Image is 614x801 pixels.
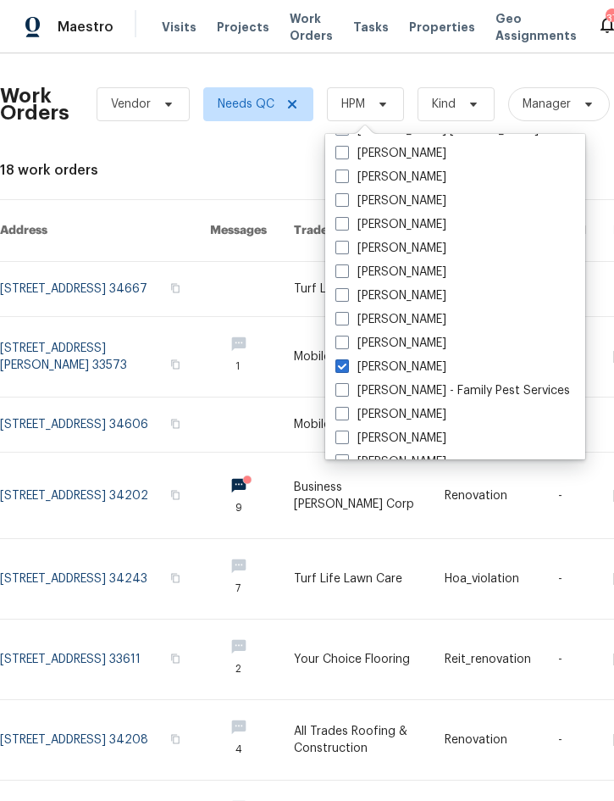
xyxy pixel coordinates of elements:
label: [PERSON_NAME] [335,359,446,375]
button: Copy Address [168,570,183,586]
td: - [545,700,600,781]
span: Needs QC [218,96,274,113]
label: [PERSON_NAME] [335,192,446,209]
label: [PERSON_NAME] [335,453,446,470]
label: [PERSON_NAME] [335,264,446,281]
th: Messages [196,200,280,262]
span: HPM [341,96,365,113]
td: - [545,620,600,700]
button: Copy Address [168,487,183,503]
label: [PERSON_NAME] - Family Pest Services [335,382,570,399]
span: Work Orders [290,10,333,44]
span: Geo Assignments [495,10,577,44]
td: Mobile Villa Properties [280,317,430,398]
span: Projects [217,19,269,36]
td: Turf Life Lawn Care [280,539,430,620]
td: Your Choice Flooring [280,620,430,700]
td: Hoa_violation [431,539,545,620]
button: Copy Address [168,651,183,666]
button: Copy Address [168,357,183,372]
td: All Trades Roofing & Construction [280,700,430,781]
label: [PERSON_NAME] [335,430,446,447]
label: [PERSON_NAME] [335,145,446,162]
label: [PERSON_NAME] [335,287,446,304]
label: [PERSON_NAME] [335,216,446,233]
td: Turf Life Lawn Care [280,262,430,317]
td: - [545,453,600,539]
span: Tasks [353,21,389,33]
td: Renovation [431,453,545,539]
td: Reit_renovation [431,620,545,700]
button: Copy Address [168,416,183,431]
span: Manager [523,96,571,113]
span: Kind [432,96,456,113]
label: [PERSON_NAME] [335,169,446,186]
label: [PERSON_NAME] [335,335,446,352]
span: Properties [409,19,475,36]
td: Business [PERSON_NAME] Corp [280,453,430,539]
span: Maestro [58,19,113,36]
button: Copy Address [168,281,183,296]
td: Renovation [431,700,545,781]
span: Visits [162,19,196,36]
label: [PERSON_NAME] [335,406,446,423]
span: Vendor [111,96,151,113]
td: Mobile Villa Properties [280,398,430,453]
label: [PERSON_NAME] [335,240,446,257]
th: Trade Partner [280,200,430,262]
button: Copy Address [168,731,183,747]
label: [PERSON_NAME] [335,311,446,328]
td: - [545,539,600,620]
